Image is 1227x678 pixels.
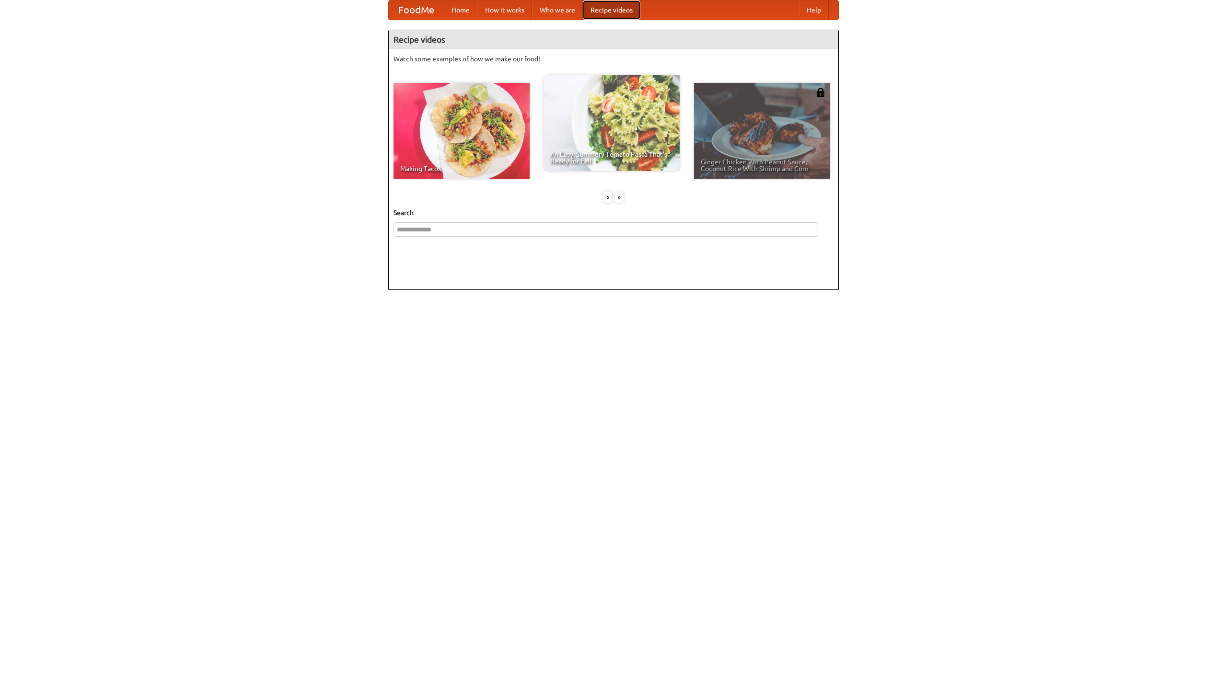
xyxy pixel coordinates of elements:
a: Making Tacos [394,83,530,179]
p: Watch some examples of how we make our food! [394,54,833,64]
h5: Search [394,208,833,218]
a: Home [444,0,477,20]
a: Recipe videos [583,0,640,20]
h4: Recipe videos [389,30,838,49]
a: An Easy, Summery Tomato Pasta That's Ready for Fall [544,75,680,171]
div: « [603,191,612,203]
a: Who we are [532,0,583,20]
a: Help [799,0,829,20]
span: Making Tacos [400,165,523,172]
a: FoodMe [389,0,444,20]
div: » [615,191,624,203]
span: An Easy, Summery Tomato Pasta That's Ready for Fall [550,151,673,164]
a: How it works [477,0,532,20]
img: 483408.png [816,88,825,97]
